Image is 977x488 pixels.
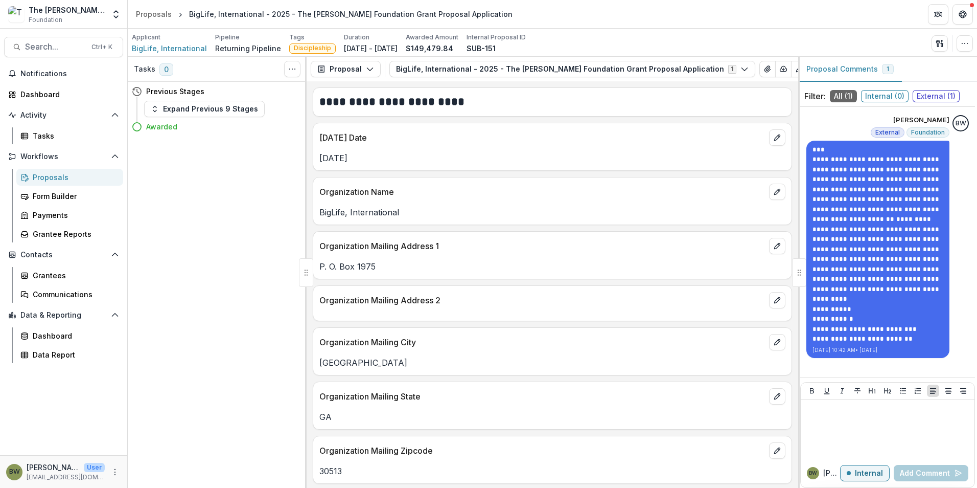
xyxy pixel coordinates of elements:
span: Foundation [911,129,945,136]
p: Organization Name [319,186,765,198]
a: Form Builder [16,188,123,205]
p: [DATE] 10:42 AM • [DATE] [812,346,943,354]
div: Proposals [136,9,172,19]
button: Open Activity [4,107,123,123]
p: Organization Mailing Zipcode [319,445,765,457]
p: Organization Mailing City [319,336,765,348]
p: Duration [344,33,369,42]
p: Returning Pipeline [215,43,281,54]
button: Strike [851,385,864,397]
p: Organization Mailing State [319,390,765,403]
button: BigLife, International - 2025 - The [PERSON_NAME] Foundation Grant Proposal Application1 [389,61,755,77]
button: Align Right [957,385,969,397]
p: BigLife, International [319,206,785,218]
span: All ( 1 ) [830,90,857,102]
div: BigLife, International - 2025 - The [PERSON_NAME] Foundation Grant Proposal Application [189,9,513,19]
span: External [875,129,900,136]
p: User [84,463,105,472]
button: edit [769,292,785,308]
p: GA [319,411,785,423]
p: Tags [289,33,305,42]
button: edit [769,184,785,200]
button: Add Comment [894,465,968,481]
p: $149,479.84 [406,43,453,54]
p: Internal Proposal ID [467,33,526,42]
p: Awarded Amount [406,33,458,42]
button: edit [769,388,785,405]
button: Open Workflows [4,148,123,165]
button: edit [769,442,785,459]
p: 30513 [319,465,785,477]
button: Open Data & Reporting [4,307,123,323]
p: Applicant [132,33,160,42]
button: Open entity switcher [109,4,123,25]
div: Ctrl + K [89,41,114,53]
h4: Previous Stages [146,86,204,97]
button: Heading 2 [881,385,894,397]
a: Proposals [16,169,123,186]
p: [EMAIL_ADDRESS][DOMAIN_NAME] [27,473,105,482]
button: Underline [821,385,833,397]
button: Bold [806,385,818,397]
p: Internal [855,469,883,478]
p: Filter: [804,90,826,102]
a: BigLife, International [132,43,207,54]
span: Notifications [20,70,119,78]
button: Proposal Comments [798,57,902,82]
a: Grantee Reports [16,226,123,242]
p: Pipeline [215,33,240,42]
button: Align Left [927,385,939,397]
span: Contacts [20,251,107,259]
div: Communications [33,289,115,300]
div: Grantees [33,270,115,281]
div: Blair White [9,469,20,475]
button: Toggle View Cancelled Tasks [284,61,300,77]
span: Data & Reporting [20,311,107,320]
p: [PERSON_NAME] [27,462,80,473]
p: [PERSON_NAME] [893,115,949,125]
span: External ( 1 ) [913,90,960,102]
a: Proposals [132,7,176,21]
img: The Bolick Foundation [8,6,25,23]
button: edit [769,334,785,350]
p: Organization Mailing Address 1 [319,240,765,252]
button: More [109,466,121,478]
button: Bullet List [897,385,909,397]
p: P. O. Box 1975 [319,260,785,273]
button: Open Contacts [4,247,123,263]
button: Proposal [311,61,381,77]
p: [DATE] Date [319,131,765,144]
span: Internal ( 0 ) [861,90,909,102]
button: Heading 1 [866,385,878,397]
button: Partners [928,4,948,25]
a: Payments [16,207,123,224]
a: Dashboard [16,327,123,344]
button: Align Center [942,385,955,397]
span: Activity [20,111,107,120]
h3: Tasks [134,65,155,74]
div: Tasks [33,130,115,141]
div: Dashboard [33,330,115,341]
button: Search... [4,37,123,57]
p: [DATE] [319,152,785,164]
h4: Awarded [146,121,177,132]
nav: breadcrumb [132,7,517,21]
button: Italicize [836,385,848,397]
span: 1 [887,65,889,73]
button: edit [769,129,785,146]
div: Form Builder [33,191,115,202]
span: 0 [159,63,173,76]
p: [DATE] - [DATE] [344,43,398,54]
a: Grantees [16,267,123,284]
div: Payments [33,210,115,220]
a: Data Report [16,346,123,363]
div: The [PERSON_NAME] Foundation [29,5,105,15]
div: Blair White [809,471,817,476]
button: edit [769,238,785,254]
span: Foundation [29,15,62,25]
div: Proposals [33,172,115,183]
button: View Attached Files [759,61,776,77]
div: Data Report [33,349,115,360]
span: Discipleship [294,45,331,52]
